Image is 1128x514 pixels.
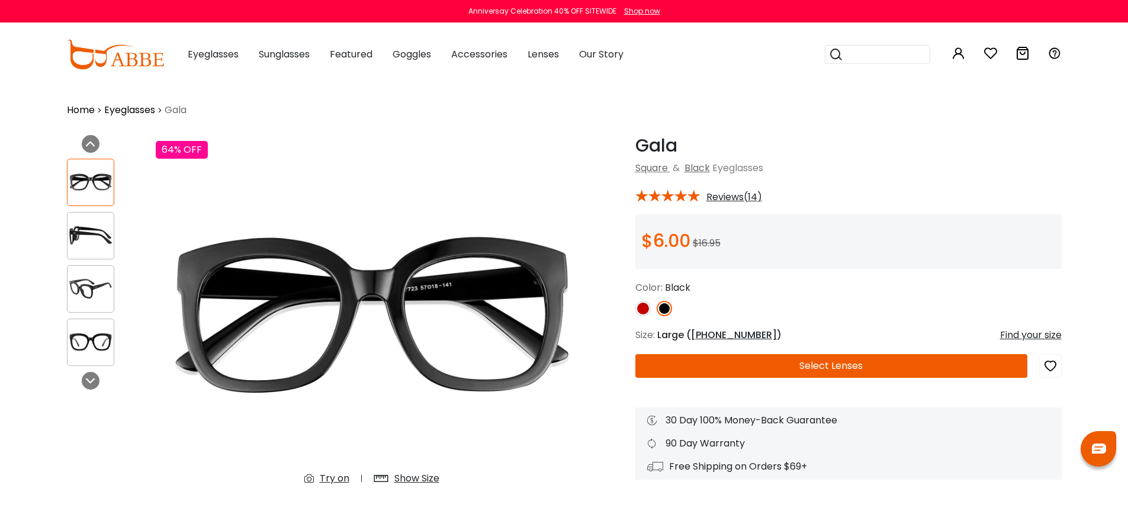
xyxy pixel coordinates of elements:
[165,103,187,117] span: Gala
[624,6,660,17] div: Shop now
[635,281,663,294] span: Color:
[320,471,349,486] div: Try on
[188,47,239,61] span: Eyeglasses
[641,228,690,253] span: $6.00
[528,47,559,61] span: Lenses
[68,277,114,300] img: Gala Black Plastic Eyeglasses , Fashion , UniversalBridgeFit Frames from ABBE Glasses
[635,328,655,342] span: Size:
[67,40,164,69] img: abbeglasses.com
[468,6,616,17] div: Anniversay Celebration 40% OFF SITEWIDE
[68,171,114,194] img: Gala Black Plastic Eyeglasses , Fashion , UniversalBridgeFit Frames from ABBE Glasses
[451,47,507,61] span: Accessories
[647,460,1050,474] div: Free Shipping on Orders $69+
[68,330,114,354] img: Gala Black Plastic Eyeglasses , Fashion , UniversalBridgeFit Frames from ABBE Glasses
[330,47,372,61] span: Featured
[393,47,431,61] span: Goggles
[68,224,114,247] img: Gala Black Plastic Eyeglasses , Fashion , UniversalBridgeFit Frames from ABBE Glasses
[693,236,721,250] span: $16.95
[104,103,155,117] a: Eyeglasses
[670,161,682,175] span: &
[156,135,588,495] img: Gala Black Plastic Eyeglasses , Fashion , UniversalBridgeFit Frames from ABBE Glasses
[156,141,208,159] div: 64% OFF
[67,103,95,117] a: Home
[1092,444,1106,454] img: chat
[684,161,710,175] a: Black
[579,47,624,61] span: Our Story
[706,192,762,203] span: Reviews(14)
[635,354,1027,378] button: Select Lenses
[618,6,660,16] a: Shop now
[647,436,1050,451] div: 90 Day Warranty
[691,328,777,342] span: [PHONE_NUMBER]
[259,47,310,61] span: Sunglasses
[394,471,439,486] div: Show Size
[657,328,782,342] span: Large ( )
[635,161,668,175] a: Square
[647,413,1050,428] div: 30 Day 100% Money-Back Guarantee
[712,161,763,175] span: Eyeglasses
[1000,328,1062,342] div: Find your size
[665,281,690,294] span: Black
[635,135,1062,156] h1: Gala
